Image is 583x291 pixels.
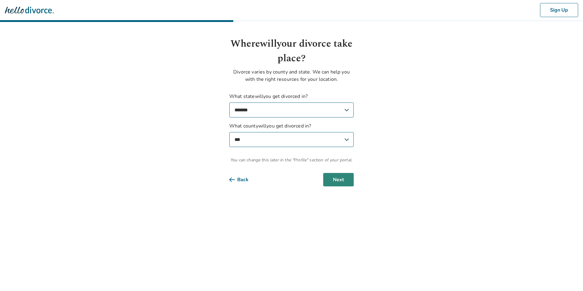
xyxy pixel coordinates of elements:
[540,3,578,17] button: Sign Up
[229,122,354,147] label: What county will you get divorced in?
[229,102,354,117] select: What statewillyou get divorced in?
[323,173,354,186] button: Next
[553,262,583,291] iframe: Chat Widget
[229,157,354,163] span: You can change this later in the "Profile" section of your portal.
[229,37,354,66] h1: Where will your divorce take place?
[5,4,54,16] img: Hello Divorce Logo
[229,132,354,147] select: What countywillyou get divorced in?
[229,68,354,83] p: Divorce varies by county and state. We can help you with the right resources for your location.
[229,173,258,186] button: Back
[229,93,354,117] label: What state will you get divorced in?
